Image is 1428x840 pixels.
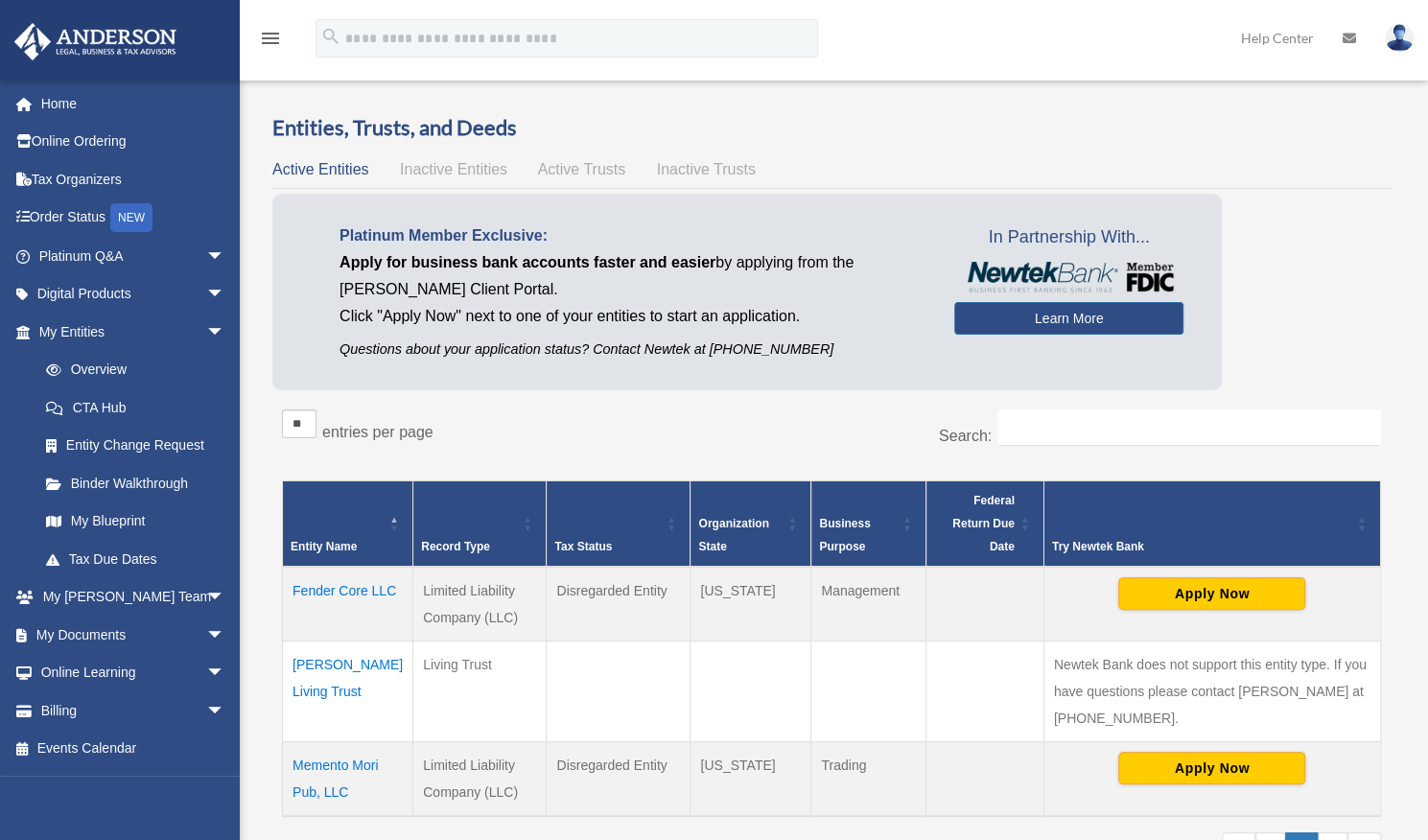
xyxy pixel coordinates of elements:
[554,540,612,553] span: Tax Status
[964,262,1174,292] img: NewtekBankLogoSM.png
[27,351,235,389] a: Overview
[27,540,245,578] a: Tax Due Dates
[13,198,254,238] a: Order StatusNEW
[538,161,626,177] span: Active Trusts
[547,480,691,567] th: Tax Status: Activate to sort
[283,480,413,567] th: Entity Name: Activate to invert sorting
[691,567,811,642] td: [US_STATE]
[259,27,282,50] i: menu
[1043,480,1380,567] th: Try Newtek Bank : Activate to sort
[339,303,925,330] p: Click "Apply Now" next to one of your entities to start an application.
[811,567,926,642] td: Management
[657,161,756,177] span: Inactive Trusts
[926,480,1044,567] th: Federal Return Due Date: Activate to sort
[206,237,245,276] span: arrow_drop_down
[206,578,245,618] span: arrow_drop_down
[339,338,925,362] p: Questions about your application status? Contact Newtek at [PHONE_NUMBER]
[283,567,413,642] td: Fender Core LLC
[206,654,245,693] span: arrow_drop_down
[691,480,811,567] th: Organization State: Activate to sort
[13,123,254,161] a: Online Ordering
[1052,535,1351,558] div: Try Newtek Bank
[413,741,547,816] td: Limited Liability Company (LLC)
[283,641,413,741] td: [PERSON_NAME] Living Trust
[272,113,1391,143] h3: Entities, Trusts, and Deeds
[1118,752,1305,784] button: Apply Now
[13,84,254,123] a: Home
[954,222,1183,253] span: In Partnership With...
[13,275,254,314] a: Digital Productsarrow_drop_down
[952,494,1015,553] span: Federal Return Due Date
[272,161,368,177] span: Active Entities
[27,502,245,541] a: My Blueprint
[13,160,254,198] a: Tax Organizers
[110,203,152,232] div: NEW
[291,540,357,553] span: Entity Name
[206,275,245,315] span: arrow_drop_down
[1118,577,1305,610] button: Apply Now
[206,691,245,731] span: arrow_drop_down
[320,26,341,47] i: search
[27,427,245,465] a: Entity Change Request
[339,249,925,303] p: by applying from the [PERSON_NAME] Client Portal.
[283,741,413,816] td: Memento Mori Pub, LLC
[13,578,254,617] a: My [PERSON_NAME] Teamarrow_drop_down
[413,567,547,642] td: Limited Liability Company (LLC)
[27,388,245,427] a: CTA Hub
[13,691,254,730] a: Billingarrow_drop_down
[698,517,768,553] span: Organization State
[322,424,433,440] label: entries per page
[1043,641,1380,741] td: Newtek Bank does not support this entity type. If you have questions please contact [PERSON_NAME]...
[691,741,811,816] td: [US_STATE]
[259,34,282,50] a: menu
[339,222,925,249] p: Platinum Member Exclusive:
[954,302,1183,335] a: Learn More
[547,567,691,642] td: Disregarded Entity
[819,517,870,553] span: Business Purpose
[206,616,245,655] span: arrow_drop_down
[939,428,992,444] label: Search:
[811,741,926,816] td: Trading
[400,161,507,177] span: Inactive Entities
[206,313,245,352] span: arrow_drop_down
[13,654,254,692] a: Online Learningarrow_drop_down
[811,480,926,567] th: Business Purpose: Activate to sort
[13,313,245,351] a: My Entitiesarrow_drop_down
[413,480,547,567] th: Record Type: Activate to sort
[413,641,547,741] td: Living Trust
[421,540,490,553] span: Record Type
[27,464,245,502] a: Binder Walkthrough
[339,254,715,270] span: Apply for business bank accounts faster and easier
[13,616,254,654] a: My Documentsarrow_drop_down
[13,730,254,768] a: Events Calendar
[547,741,691,816] td: Disregarded Entity
[13,237,254,275] a: Platinum Q&Aarrow_drop_down
[1385,24,1414,52] img: User Pic
[9,23,182,60] img: Anderson Advisors Platinum Portal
